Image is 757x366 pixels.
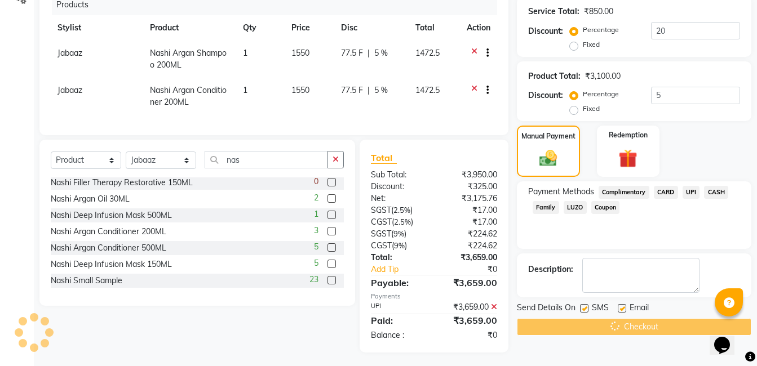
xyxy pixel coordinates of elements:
[564,201,587,214] span: LUZO
[704,186,728,199] span: CASH
[362,204,434,216] div: ( )
[143,15,237,41] th: Product
[371,292,497,301] div: Payments
[243,85,247,95] span: 1
[434,193,506,204] div: ₹3,175.76
[362,329,434,341] div: Balance :
[205,151,328,168] input: Search or Scan
[517,302,576,316] span: Send Details On
[528,264,573,275] div: Description:
[362,193,434,204] div: Net:
[584,6,613,17] div: ₹850.00
[51,242,166,254] div: Nashi Argan Conditioner 500ML
[314,241,318,253] span: 5
[583,25,619,35] label: Percentage
[528,25,563,37] div: Discount:
[362,181,434,193] div: Discount:
[415,48,440,58] span: 1472.5
[314,225,318,236] span: 3
[446,264,506,275] div: ₹0
[51,15,143,41] th: Stylist
[341,47,363,59] span: 77.5 F
[362,240,434,252] div: ( )
[434,314,506,327] div: ₹3,659.00
[394,217,411,226] span: 2.5%
[371,205,391,215] span: SGST
[285,15,334,41] th: Price
[341,84,363,96] span: 77.5 F
[583,104,600,114] label: Fixed
[409,15,460,41] th: Total
[236,15,285,41] th: Qty
[585,70,621,82] div: ₹3,100.00
[362,314,434,327] div: Paid:
[51,258,172,270] div: Nashi Deep Infusion Mask 150ML
[362,252,434,264] div: Total:
[434,301,506,313] div: ₹3,659.00
[371,217,392,227] span: CGST
[434,181,506,193] div: ₹325.00
[57,48,82,58] span: Jabaaz
[533,201,559,214] span: Family
[51,209,172,221] div: Nashi Deep Infusion Mask 500ML
[415,85,440,95] span: 1472.5
[51,177,193,189] div: Nashi Filler Therapy Restorative 150ML
[613,147,643,170] img: _gift.svg
[371,152,397,164] span: Total
[654,186,678,199] span: CARD
[150,85,227,107] span: Nashi Argan Conditioner 200ML
[362,264,446,275] a: Add Tip
[51,193,130,205] div: Nashi Argan Oil 30ML
[434,216,506,228] div: ₹17.00
[521,131,576,141] label: Manual Payment
[362,228,434,240] div: ( )
[434,240,506,252] div: ₹224.62
[683,186,700,199] span: UPI
[374,47,388,59] span: 5 %
[599,186,649,199] span: Complimentary
[314,257,318,269] span: 5
[51,275,122,287] div: Nashi Small Sample
[710,321,746,355] iframe: chat widget
[528,186,594,198] span: Payment Methods
[362,301,434,313] div: UPI
[57,85,82,95] span: Jabaaz
[434,169,506,181] div: ₹3,950.00
[583,39,600,50] label: Fixed
[150,48,227,70] span: Nashi Argan Shampoo 200ML
[528,6,579,17] div: Service Total:
[591,201,620,214] span: Coupon
[291,48,309,58] span: 1550
[309,274,318,285] span: 23
[460,15,497,41] th: Action
[291,85,309,95] span: 1550
[394,241,405,250] span: 9%
[528,70,581,82] div: Product Total:
[434,204,506,216] div: ₹17.00
[374,84,388,96] span: 5 %
[362,169,434,181] div: Sub Total:
[314,208,318,220] span: 1
[583,89,619,99] label: Percentage
[371,229,391,239] span: SGST
[592,302,609,316] span: SMS
[368,84,370,96] span: |
[434,228,506,240] div: ₹224.62
[630,302,649,316] span: Email
[51,226,166,238] div: Nashi Argan Conditioner 200ML
[393,206,410,215] span: 2.5%
[362,276,434,289] div: Payable:
[434,329,506,341] div: ₹0
[434,252,506,264] div: ₹3,659.00
[334,15,409,41] th: Disc
[434,276,506,289] div: ₹3,659.00
[314,176,318,188] span: 0
[362,216,434,228] div: ( )
[534,148,563,168] img: _cash.svg
[393,229,404,238] span: 9%
[528,90,563,101] div: Discount:
[368,47,370,59] span: |
[371,240,392,251] span: CGST
[609,130,648,140] label: Redemption
[243,48,247,58] span: 1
